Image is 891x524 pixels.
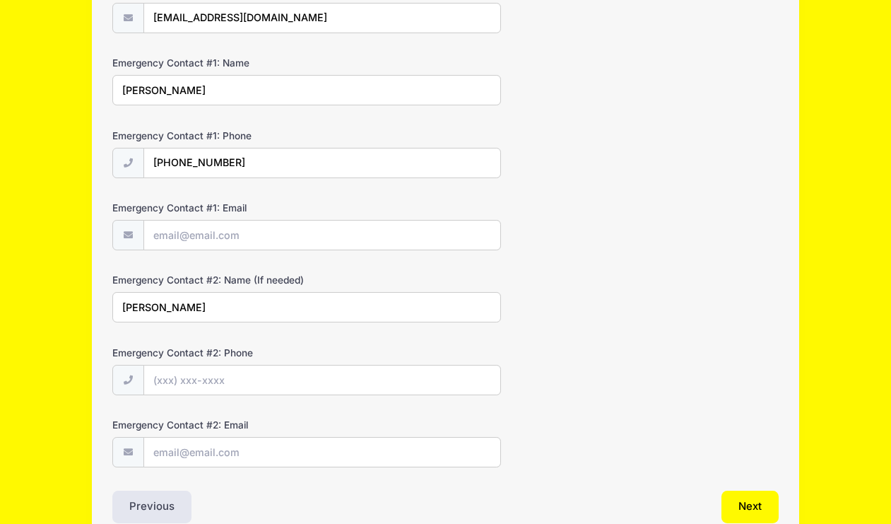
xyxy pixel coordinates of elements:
[143,3,501,33] input: email@email.com
[143,220,501,250] input: email@email.com
[112,418,334,432] label: Emergency Contact #2: Email
[112,56,334,70] label: Emergency Contact #1: Name
[143,437,501,467] input: email@email.com
[143,148,501,178] input: (xxx) xxx-xxxx
[112,346,334,360] label: Emergency Contact #2: Phone
[112,129,334,143] label: Emergency Contact #1: Phone
[143,365,501,395] input: (xxx) xxx-xxxx
[721,491,779,523] button: Next
[112,201,334,215] label: Emergency Contact #1: Email
[112,491,191,523] button: Previous
[112,273,334,287] label: Emergency Contact #2: Name (If needed)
